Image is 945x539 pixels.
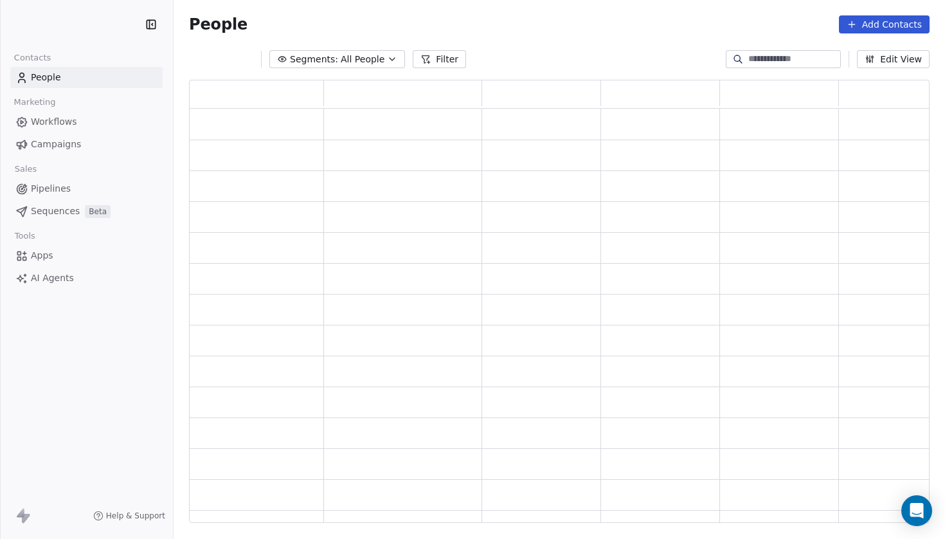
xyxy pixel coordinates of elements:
span: Tools [9,226,40,246]
a: People [10,67,163,88]
div: Open Intercom Messenger [901,495,932,526]
span: People [31,71,61,84]
a: SequencesBeta [10,201,163,222]
span: Workflows [31,115,77,129]
span: AI Agents [31,271,74,285]
a: Apps [10,245,163,266]
span: Sales [9,160,42,179]
span: People [189,15,248,34]
span: Pipelines [31,182,71,196]
span: Beta [85,205,111,218]
button: Add Contacts [839,15,930,33]
span: Marketing [8,93,61,112]
a: Workflows [10,111,163,132]
button: Edit View [857,50,930,68]
span: Sequences [31,205,80,218]
a: AI Agents [10,268,163,289]
a: Help & Support [93,511,165,521]
span: All People [341,53,384,66]
span: Segments: [290,53,338,66]
span: Apps [31,249,53,262]
span: Help & Support [106,511,165,521]
a: Campaigns [10,134,163,155]
a: Pipelines [10,178,163,199]
span: Campaigns [31,138,81,151]
button: Filter [413,50,466,68]
span: Contacts [8,48,57,68]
